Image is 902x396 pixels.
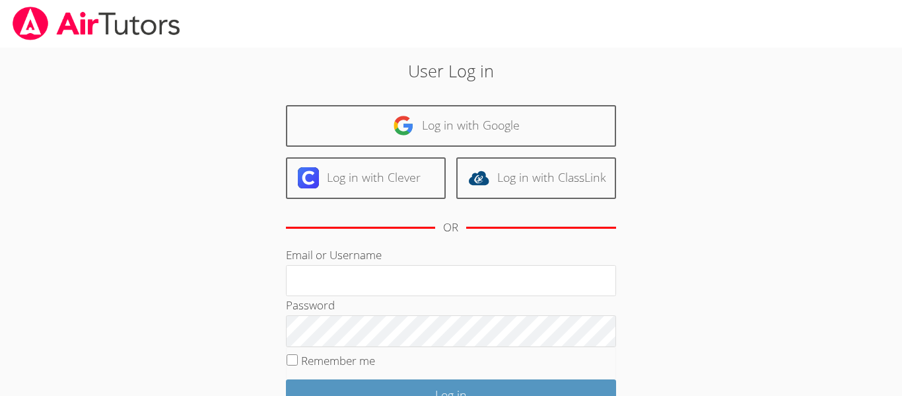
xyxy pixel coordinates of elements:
img: clever-logo-6eab21bc6e7a338710f1a6ff85c0baf02591cd810cc4098c63d3a4b26e2feb20.svg [298,167,319,188]
label: Remember me [301,353,375,368]
label: Email or Username [286,247,382,262]
img: classlink-logo-d6bb404cc1216ec64c9a2012d9dc4662098be43eaf13dc465df04b49fa7ab582.svg [468,167,489,188]
img: airtutors_banner-c4298cdbf04f3fff15de1276eac7730deb9818008684d7c2e4769d2f7ddbe033.png [11,7,182,40]
a: Log in with Clever [286,157,446,199]
div: OR [443,218,458,237]
h2: User Log in [207,58,695,83]
a: Log in with Google [286,105,616,147]
label: Password [286,297,335,313]
img: google-logo-50288ca7cdecda66e5e0955fdab243c47b7ad437acaf1139b6f446037453330a.svg [393,115,414,136]
a: Log in with ClassLink [456,157,616,199]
